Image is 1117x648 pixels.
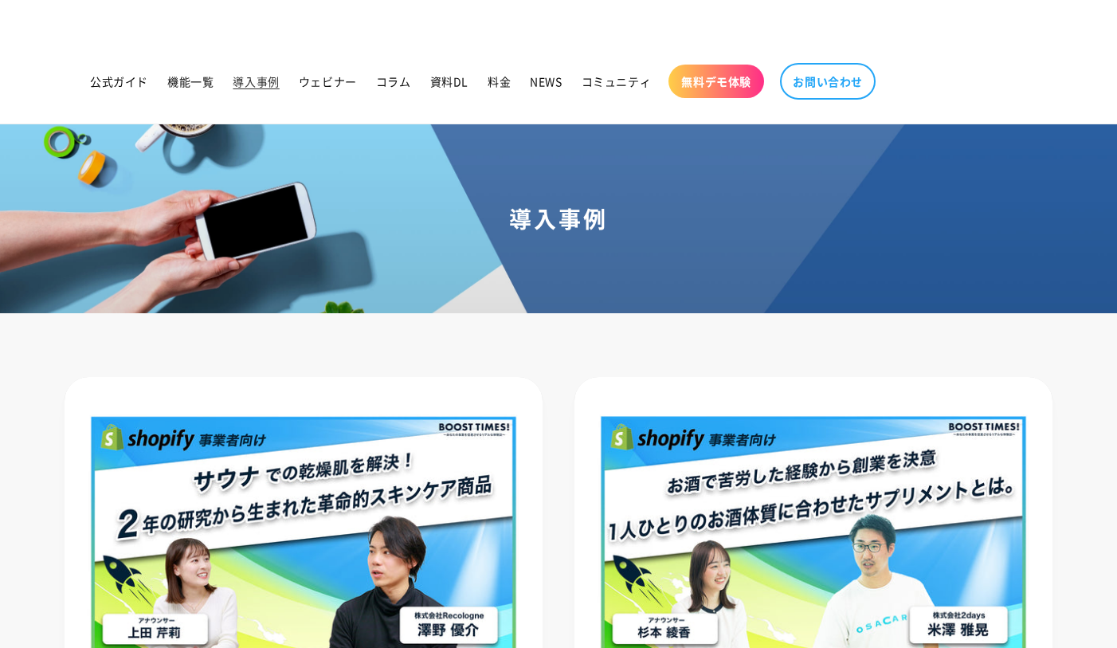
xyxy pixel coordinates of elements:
[167,74,214,88] span: 機能一覧
[681,74,751,88] span: 無料デモ体験
[223,65,288,98] a: 導入事例
[19,204,1098,233] h1: 導入事例
[299,74,357,88] span: ウェビナー
[530,74,562,88] span: NEWS
[289,65,366,98] a: ウェビナー
[376,74,411,88] span: コラム
[668,65,764,98] a: 無料デモ体験
[488,74,511,88] span: 料金
[520,65,571,98] a: NEWS
[780,63,876,100] a: お問い合わせ
[90,74,148,88] span: 公式ガイド
[366,65,421,98] a: コラム
[430,74,468,88] span: 資料DL
[478,65,520,98] a: 料金
[421,65,478,98] a: 資料DL
[582,74,652,88] span: コミュニティ
[80,65,158,98] a: 公式ガイド
[572,65,661,98] a: コミュニティ
[158,65,223,98] a: 機能一覧
[233,74,279,88] span: 導入事例
[793,74,863,88] span: お問い合わせ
